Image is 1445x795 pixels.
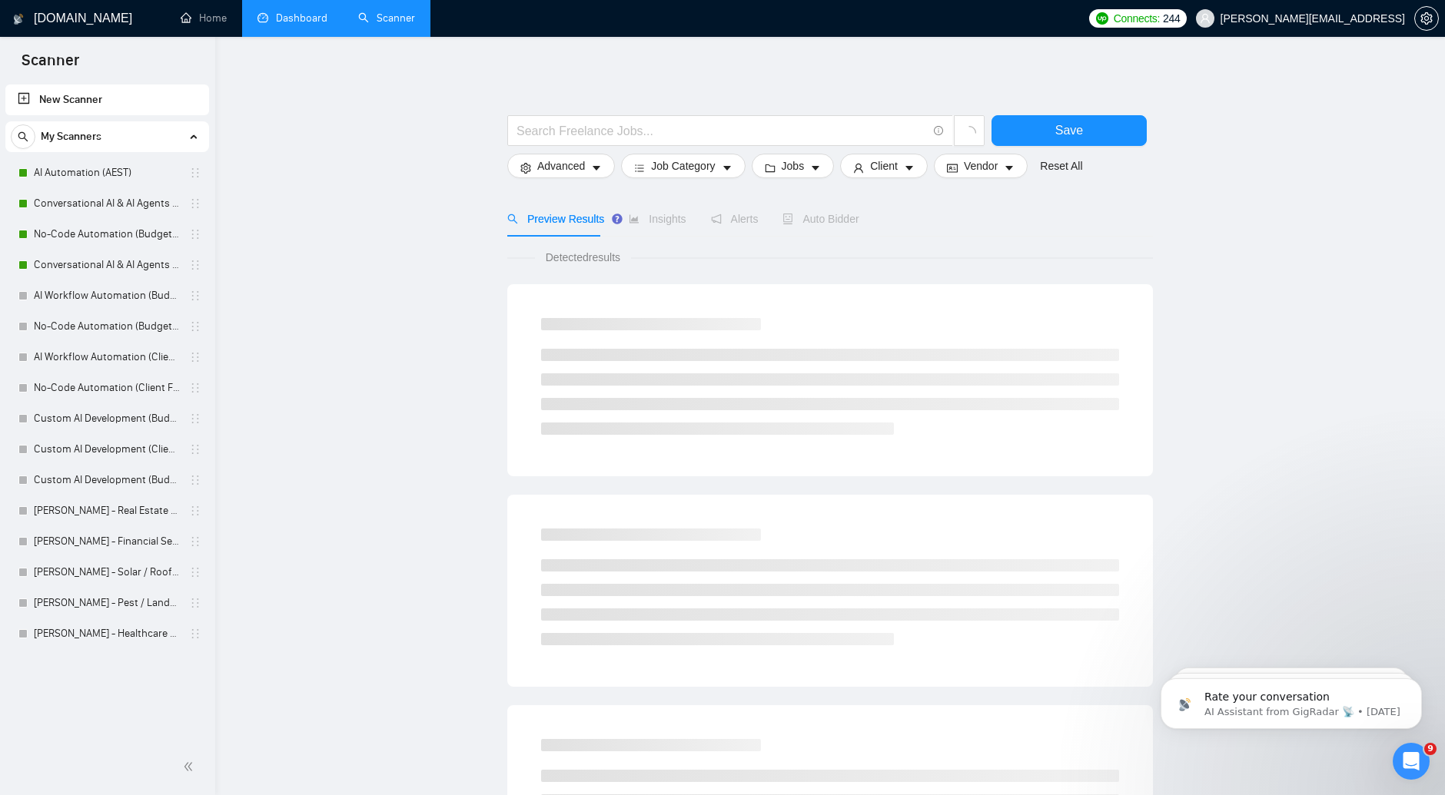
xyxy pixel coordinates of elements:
button: folderJobscaret-down [752,154,835,178]
span: search [12,131,35,142]
span: Detected results [535,249,631,266]
span: Scanner [9,49,91,81]
span: caret-down [1004,162,1015,174]
span: notification [711,214,722,224]
span: Preview Results [507,213,604,225]
input: Search Freelance Jobs... [517,121,927,141]
span: holder [189,474,201,486]
span: holder [189,597,201,609]
img: upwork-logo.png [1096,12,1108,25]
a: setting [1414,12,1439,25]
span: user [1200,13,1211,24]
a: homeHome [181,12,227,25]
button: userClientcaret-down [840,154,928,178]
a: No-Code Automation (Client Filters) [34,373,180,403]
a: Reset All [1040,157,1082,174]
span: caret-down [591,162,602,174]
span: setting [520,162,531,174]
span: setting [1415,12,1438,25]
span: Job Category [651,157,715,174]
span: loading [962,126,976,140]
span: Auto Bidder [782,213,859,225]
span: double-left [183,759,198,774]
iframe: Intercom live chat [1393,743,1430,780]
span: Jobs [782,157,805,174]
span: bars [634,162,645,174]
a: [PERSON_NAME] - Pest / Landscaping / Cleaning [34,588,180,618]
span: caret-down [810,162,821,174]
span: idcard [947,162,958,174]
span: area-chart [629,214,639,224]
span: Connects: [1114,10,1160,27]
span: holder [189,412,201,425]
span: caret-down [722,162,732,174]
button: setting [1414,6,1439,31]
a: No-Code Automation (Budget Filters W4, Aug) [34,219,180,250]
span: Save [1055,121,1083,140]
span: folder [765,162,776,174]
button: Save [992,115,1147,146]
a: No-Code Automation (Budget Filters) [34,311,180,342]
span: holder [189,351,201,363]
a: [PERSON_NAME] - Real Estate Scanner [34,495,180,526]
div: Tooltip anchor [610,212,624,226]
span: holder [189,320,201,333]
a: New Scanner [18,84,197,115]
button: settingAdvancedcaret-down [507,154,615,178]
a: AI Workflow Automation (Budget Filters) [34,280,180,311]
span: holder [189,197,201,210]
span: holder [189,382,201,394]
button: idcardVendorcaret-down [934,154,1028,178]
a: Custom AI Development (Budget Filter) [34,403,180,434]
span: robot [782,214,793,224]
a: Custom AI Development (Client Filters) [34,434,180,465]
span: holder [189,628,201,640]
iframe: Intercom notifications message [1138,646,1445,754]
button: barsJob Categorycaret-down [621,154,745,178]
a: searchScanner [358,12,415,25]
span: holder [189,167,201,179]
span: user [853,162,864,174]
span: Insights [629,213,686,225]
button: search [11,124,35,149]
span: holder [189,535,201,548]
a: Custom AI Development (Budget Filters) [34,465,180,495]
span: My Scanners [41,121,101,152]
span: holder [189,566,201,578]
span: Client [870,157,898,174]
span: caret-down [904,162,915,174]
a: [PERSON_NAME] - Financial Services Scanner [34,526,180,557]
span: holder [189,228,201,240]
span: Vendor [964,157,998,174]
span: holder [189,443,201,455]
span: 244 [1163,10,1180,27]
a: AI Workflow Automation (Client Filters) [34,342,180,373]
li: New Scanner [5,84,209,115]
span: Alerts [711,213,759,225]
span: Advanced [537,157,585,174]
span: holder [189,259,201,271]
a: dashboardDashboard [257,12,327,25]
span: holder [189,290,201,302]
a: AI Automation (AEST) [34,157,180,188]
span: search [507,214,518,224]
a: Conversational AI & AI Agents (Budget Filters) [34,250,180,280]
li: My Scanners [5,121,209,649]
span: holder [189,505,201,517]
img: logo [13,7,24,31]
a: Conversational AI & AI Agents (Client Filters) [34,188,180,219]
span: 9 [1424,743,1437,755]
a: [PERSON_NAME] - Healthcare Scanner [34,618,180,649]
a: [PERSON_NAME] - Solar / Roofing / HVAC [34,557,180,588]
span: info-circle [934,126,944,136]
